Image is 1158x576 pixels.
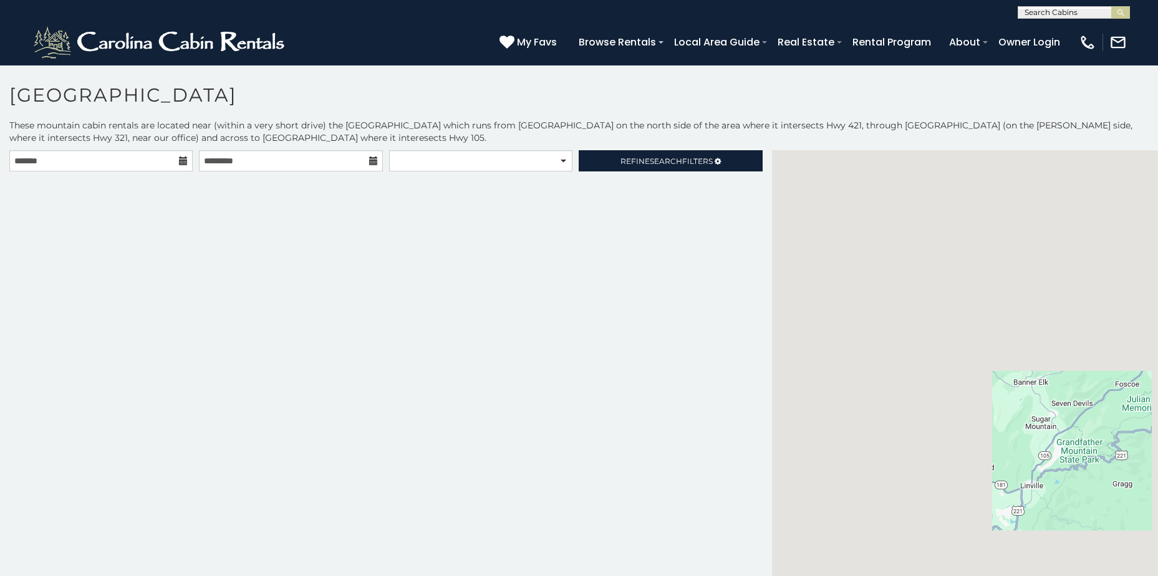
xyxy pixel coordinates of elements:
a: Rental Program [846,31,937,53]
a: Browse Rentals [572,31,662,53]
span: My Favs [517,34,557,50]
span: Search [650,156,682,166]
a: Real Estate [771,31,841,53]
a: My Favs [499,34,560,50]
a: Local Area Guide [668,31,766,53]
img: White-1-2.png [31,24,290,61]
a: About [943,31,987,53]
img: phone-regular-white.png [1079,34,1096,51]
a: RefineSearchFilters [579,150,762,171]
span: Refine Filters [620,156,713,166]
img: mail-regular-white.png [1109,34,1127,51]
a: Owner Login [992,31,1066,53]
